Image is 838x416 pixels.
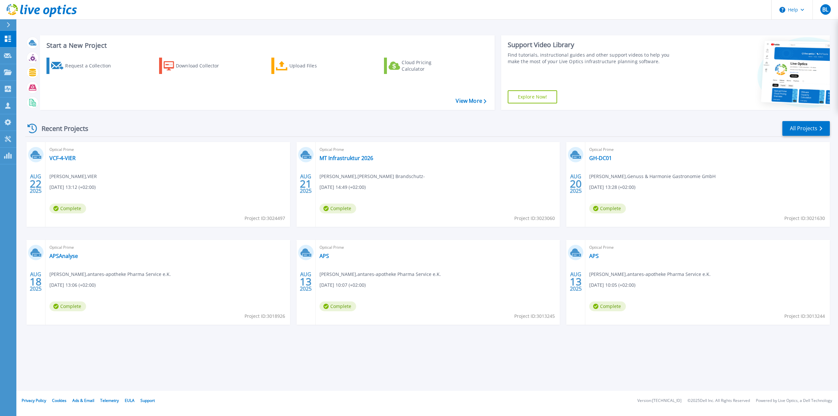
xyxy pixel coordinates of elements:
[100,398,119,403] a: Telemetry
[300,279,312,284] span: 13
[49,173,97,180] span: [PERSON_NAME] , VIER
[589,184,635,191] span: [DATE] 13:28 (+02:00)
[822,7,828,12] span: BL
[30,181,42,187] span: 22
[300,270,312,294] div: AUG 2025
[300,181,312,187] span: 21
[319,155,373,161] a: MT Infrastruktur 2026
[245,313,285,320] span: Project ID: 3018926
[49,204,86,213] span: Complete
[319,146,556,153] span: Optical Prime
[49,301,86,311] span: Complete
[687,399,750,403] li: © 2025 Dell Inc. All Rights Reserved
[46,58,119,74] a: Request a Collection
[589,146,826,153] span: Optical Prime
[49,146,286,153] span: Optical Prime
[508,52,678,65] div: Find tutorials, instructional guides and other support videos to help you make the most of your L...
[49,271,171,278] span: [PERSON_NAME] , antares-apotheke Pharma Service e.K.
[300,172,312,196] div: AUG 2025
[49,281,96,289] span: [DATE] 13:06 (+02:00)
[589,155,612,161] a: GH-DC01
[570,172,582,196] div: AUG 2025
[589,271,711,278] span: [PERSON_NAME] , antares-apotheke Pharma Service e.K.
[29,270,42,294] div: AUG 2025
[25,120,97,136] div: Recent Projects
[402,59,454,72] div: Cloud Pricing Calculator
[589,173,716,180] span: [PERSON_NAME] , Genuss & Harmonie Gastronomie GmbH
[319,301,356,311] span: Complete
[319,173,425,180] span: [PERSON_NAME] , [PERSON_NAME] Brandschutz-
[49,155,76,161] a: VCF-4-VIER
[289,59,342,72] div: Upload Files
[756,399,832,403] li: Powered by Live Optics, a Dell Technology
[319,281,366,289] span: [DATE] 10:07 (+02:00)
[589,281,635,289] span: [DATE] 10:05 (+02:00)
[589,244,826,251] span: Optical Prime
[384,58,457,74] a: Cloud Pricing Calculator
[271,58,344,74] a: Upload Files
[159,58,232,74] a: Download Collector
[637,399,682,403] li: Version: [TECHNICAL_ID]
[782,121,830,136] a: All Projects
[319,271,441,278] span: [PERSON_NAME] , antares-apotheke Pharma Service e.K.
[784,313,825,320] span: Project ID: 3013244
[319,244,556,251] span: Optical Prime
[589,253,599,259] a: APS
[589,301,626,311] span: Complete
[125,398,135,403] a: EULA
[589,204,626,213] span: Complete
[29,172,42,196] div: AUG 2025
[456,98,486,104] a: View More
[140,398,155,403] a: Support
[72,398,94,403] a: Ads & Email
[508,41,678,49] div: Support Video Library
[319,184,366,191] span: [DATE] 14:49 (+02:00)
[49,244,286,251] span: Optical Prime
[570,279,582,284] span: 13
[508,90,557,103] a: Explore Now!
[514,313,555,320] span: Project ID: 3013245
[319,204,356,213] span: Complete
[784,215,825,222] span: Project ID: 3021630
[245,215,285,222] span: Project ID: 3024497
[176,59,228,72] div: Download Collector
[22,398,46,403] a: Privacy Policy
[46,42,486,49] h3: Start a New Project
[49,184,96,191] span: [DATE] 13:12 (+02:00)
[49,253,78,259] a: APSAnalyse
[65,59,118,72] div: Request a Collection
[52,398,66,403] a: Cookies
[570,270,582,294] div: AUG 2025
[514,215,555,222] span: Project ID: 3023060
[570,181,582,187] span: 20
[30,279,42,284] span: 18
[319,253,329,259] a: APS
